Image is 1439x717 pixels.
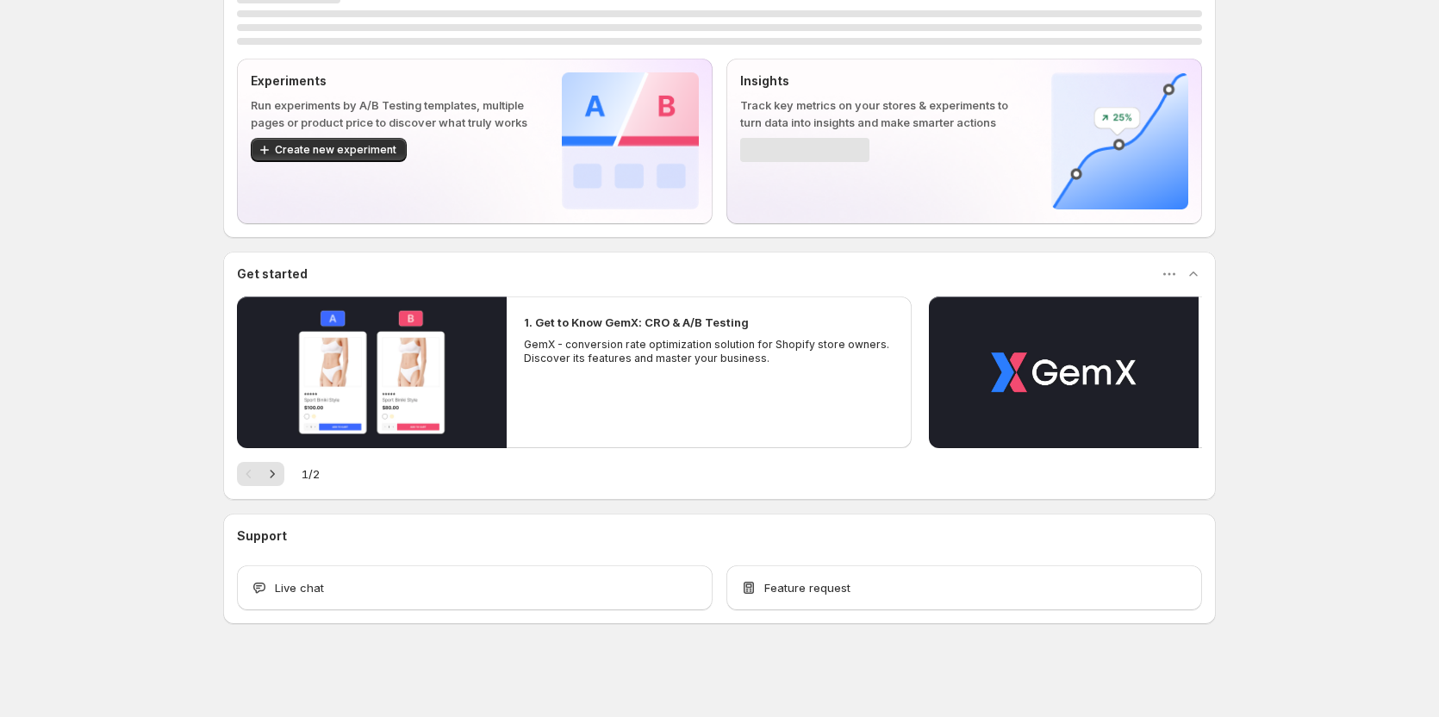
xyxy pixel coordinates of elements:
p: Experiments [251,72,534,90]
p: GemX - conversion rate optimization solution for Shopify store owners. Discover its features and ... [524,338,894,365]
img: Insights [1051,72,1188,209]
img: Experiments [562,72,699,209]
p: Run experiments by A/B Testing templates, multiple pages or product price to discover what truly ... [251,97,534,131]
p: Insights [740,72,1024,90]
span: Feature request [764,579,850,596]
h3: Get started [237,265,308,283]
h3: Support [237,527,287,545]
span: Live chat [275,579,324,596]
button: Play video [929,296,1199,448]
span: 1 / 2 [302,465,320,483]
nav: Pagination [237,462,284,486]
button: Next [260,462,284,486]
p: Track key metrics on your stores & experiments to turn data into insights and make smarter actions [740,97,1024,131]
span: Create new experiment [275,143,396,157]
button: Play video [237,296,507,448]
button: Create new experiment [251,138,407,162]
h2: 1. Get to Know GemX: CRO & A/B Testing [524,314,749,331]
